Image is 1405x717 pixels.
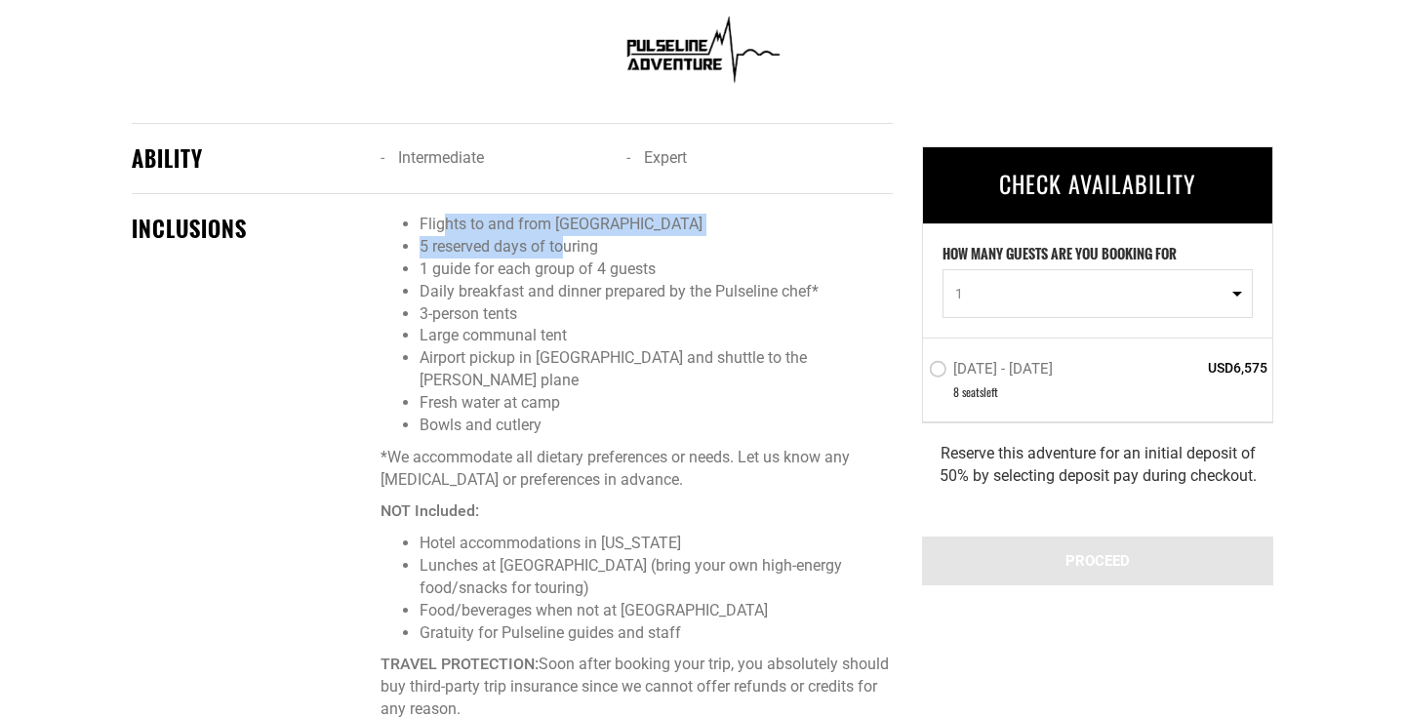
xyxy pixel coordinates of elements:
[420,214,893,236] li: Flights to and from [GEOGRAPHIC_DATA]
[955,284,1227,303] span: 1
[999,167,1196,202] span: CHECK AVAILABILITY
[420,622,893,645] li: Gratuity for Pulseline guides and staff
[381,501,479,520] strong: NOT Included:
[619,10,787,88] img: 1638909355.png
[420,347,893,392] li: Airport pickup in [GEOGRAPHIC_DATA] and shuttle to the [PERSON_NAME] plane
[132,143,366,174] div: ABILITY
[922,422,1273,507] div: Reserve this adventure for an initial deposit of 50% by selecting deposit pay during checkout.
[132,214,366,244] div: INCLUSIONS
[420,259,893,281] li: 1 guide for each group of 4 guests
[420,392,893,415] li: Fresh water at camp
[420,555,893,600] li: Lunches at [GEOGRAPHIC_DATA] (bring your own high-energy food/snacks for touring)
[1126,358,1267,378] span: USD6,575
[420,600,893,622] li: Food/beverages when not at [GEOGRAPHIC_DATA]
[929,360,1058,383] label: [DATE] - [DATE]
[381,655,539,673] strong: TRAVEL PROTECTION:
[420,325,893,347] li: Large communal tent
[953,383,959,400] span: 8
[980,383,983,400] span: s
[644,148,687,167] span: Expert
[420,533,893,555] li: Hotel accommodations in [US_STATE]
[943,244,1177,269] label: HOW MANY GUESTS ARE YOU BOOKING FOR
[420,303,893,326] li: 3-person tents
[420,236,893,259] li: 5 reserved days of touring
[420,415,893,437] li: Bowls and cutlery
[962,383,998,400] span: seat left
[398,148,484,167] span: Intermediate
[943,269,1253,318] button: 1
[420,281,893,303] li: Daily breakfast and dinner prepared by the Pulseline chef*
[381,447,893,492] p: *We accommodate all dietary preferences or needs. Let us know any [MEDICAL_DATA] or preferences i...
